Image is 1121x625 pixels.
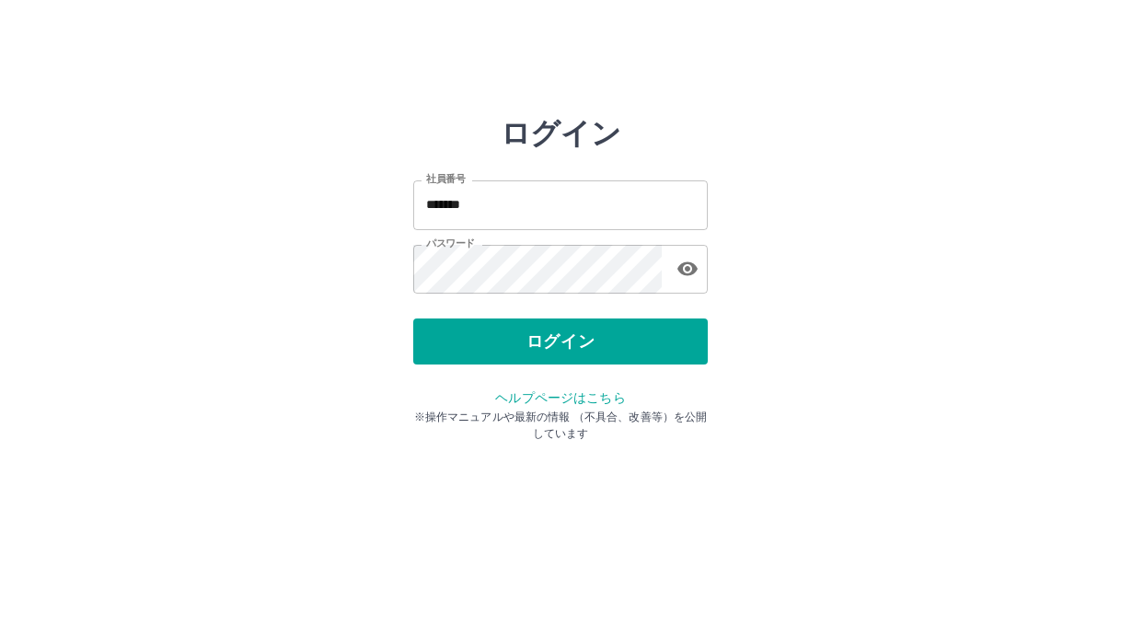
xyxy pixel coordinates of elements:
[413,409,708,442] p: ※操作マニュアルや最新の情報 （不具合、改善等）を公開しています
[413,318,708,365] button: ログイン
[495,390,625,405] a: ヘルプページはこちら
[426,237,475,250] label: パスワード
[426,172,465,186] label: 社員番号
[501,116,621,151] h2: ログイン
